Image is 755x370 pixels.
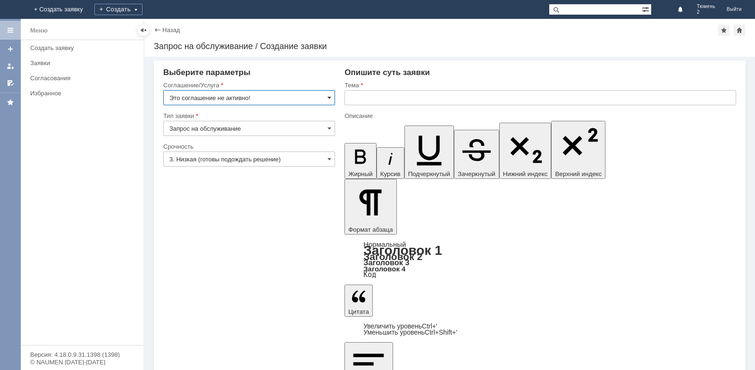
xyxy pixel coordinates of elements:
[422,322,437,330] span: Ctrl+'
[454,130,499,179] button: Зачеркнутый
[642,4,651,13] span: Расширенный поиск
[697,9,715,15] span: 2
[26,71,142,85] a: Согласования
[138,25,149,36] div: Скрыть меню
[551,121,605,179] button: Верхний индекс
[363,258,409,267] a: Заголовок 3
[348,308,369,315] span: Цитата
[499,123,552,179] button: Нижний индекс
[377,147,404,179] button: Курсив
[344,113,734,119] div: Описание
[458,170,495,177] span: Зачеркнутый
[163,68,251,77] span: Выберите параметры
[344,68,430,77] span: Опишите суть заявки
[363,240,406,248] a: Нормальный
[697,4,715,9] span: Тюмень
[363,265,405,273] a: Заголовок 4
[344,143,377,179] button: Жирный
[363,270,376,279] a: Код
[344,323,736,336] div: Цитата
[404,126,454,179] button: Подчеркнутый
[380,170,401,177] span: Курсив
[344,82,734,88] div: Тема
[30,90,127,97] div: Избранное
[154,42,746,51] div: Запрос на обслуживание / Создание заявки
[163,113,333,119] div: Тип заявки
[26,56,142,70] a: Заявки
[425,328,457,336] span: Ctrl+Shift+'
[408,170,450,177] span: Подчеркнутый
[163,143,333,150] div: Срочность
[163,82,333,88] div: Соглашение/Услуга
[30,75,138,82] div: Согласования
[348,170,373,177] span: Жирный
[30,25,48,36] div: Меню
[30,352,134,358] div: Версия: 4.18.0.9.31.1398 (1398)
[344,285,373,317] button: Цитата
[734,25,745,36] div: Сделать домашней страницей
[26,41,142,55] a: Создать заявку
[30,59,138,67] div: Заявки
[30,359,134,365] div: © NAUMEN [DATE]-[DATE]
[3,59,18,74] a: Мои заявки
[30,44,138,51] div: Создать заявку
[3,76,18,91] a: Мои согласования
[718,25,730,36] div: Добавить в избранное
[503,170,548,177] span: Нижний индекс
[344,179,396,235] button: Формат абзаца
[363,251,422,262] a: Заголовок 2
[348,226,393,233] span: Формат абзаца
[363,328,457,336] a: Decrease
[555,170,602,177] span: Верхний индекс
[363,243,442,258] a: Заголовок 1
[94,4,143,15] div: Создать
[162,26,180,34] a: Назад
[363,322,437,330] a: Increase
[3,42,18,57] a: Создать заявку
[344,241,736,278] div: Формат абзаца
